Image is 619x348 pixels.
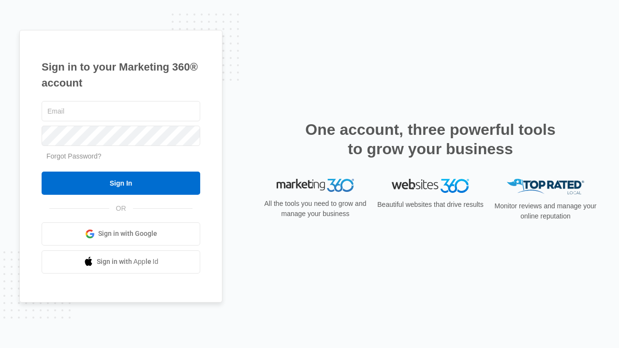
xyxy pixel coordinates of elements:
[42,172,200,195] input: Sign In
[392,179,469,193] img: Websites 360
[97,257,159,267] span: Sign in with Apple Id
[98,229,157,239] span: Sign in with Google
[507,179,584,195] img: Top Rated Local
[261,199,369,219] p: All the tools you need to grow and manage your business
[42,59,200,91] h1: Sign in to your Marketing 360® account
[42,250,200,274] a: Sign in with Apple Id
[491,201,600,221] p: Monitor reviews and manage your online reputation
[109,203,133,214] span: OR
[42,222,200,246] a: Sign in with Google
[42,101,200,121] input: Email
[302,120,559,159] h2: One account, three powerful tools to grow your business
[46,152,102,160] a: Forgot Password?
[277,179,354,192] img: Marketing 360
[376,200,485,210] p: Beautiful websites that drive results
